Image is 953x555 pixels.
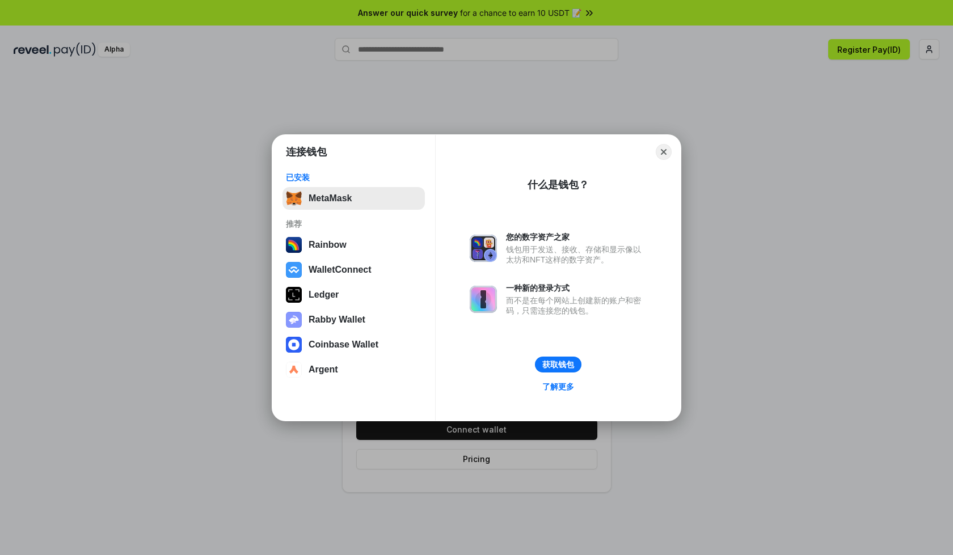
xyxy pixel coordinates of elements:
[282,283,425,306] button: Ledger
[286,337,302,353] img: svg+xml,%3Csvg%20width%3D%2228%22%20height%3D%2228%22%20viewBox%3D%220%200%2028%2028%22%20fill%3D...
[282,234,425,256] button: Rainbow
[309,193,352,204] div: MetaMask
[309,315,365,325] div: Rabby Wallet
[286,145,327,159] h1: 连接钱包
[528,178,589,192] div: 什么是钱包？
[286,172,421,183] div: 已安装
[309,365,338,375] div: Argent
[286,287,302,303] img: svg+xml,%3Csvg%20xmlns%3D%22http%3A%2F%2Fwww.w3.org%2F2000%2Fsvg%22%20width%3D%2228%22%20height%3...
[286,219,421,229] div: 推荐
[286,237,302,253] img: svg+xml,%3Csvg%20width%3D%22120%22%20height%3D%22120%22%20viewBox%3D%220%200%20120%20120%22%20fil...
[506,283,647,293] div: 一种新的登录方式
[282,187,425,210] button: MetaMask
[506,295,647,316] div: 而不是在每个网站上创建新的账户和密码，只需连接您的钱包。
[535,379,581,394] a: 了解更多
[282,358,425,381] button: Argent
[286,362,302,378] img: svg+xml,%3Csvg%20width%3D%2228%22%20height%3D%2228%22%20viewBox%3D%220%200%2028%2028%22%20fill%3D...
[535,357,581,372] button: 获取钱包
[542,382,574,392] div: 了解更多
[309,240,347,250] div: Rainbow
[506,232,647,242] div: 您的数字资产之家
[470,286,497,313] img: svg+xml,%3Csvg%20xmlns%3D%22http%3A%2F%2Fwww.w3.org%2F2000%2Fsvg%22%20fill%3D%22none%22%20viewBox...
[542,359,574,370] div: 获取钱包
[470,235,497,262] img: svg+xml,%3Csvg%20xmlns%3D%22http%3A%2F%2Fwww.w3.org%2F2000%2Fsvg%22%20fill%3D%22none%22%20viewBox...
[282,259,425,281] button: WalletConnect
[309,340,378,350] div: Coinbase Wallet
[656,144,672,160] button: Close
[309,290,339,300] div: Ledger
[282,333,425,356] button: Coinbase Wallet
[506,244,647,265] div: 钱包用于发送、接收、存储和显示像以太坊和NFT这样的数字资产。
[309,265,372,275] div: WalletConnect
[282,308,425,331] button: Rabby Wallet
[286,312,302,328] img: svg+xml,%3Csvg%20xmlns%3D%22http%3A%2F%2Fwww.w3.org%2F2000%2Fsvg%22%20fill%3D%22none%22%20viewBox...
[286,262,302,278] img: svg+xml,%3Csvg%20width%3D%2228%22%20height%3D%2228%22%20viewBox%3D%220%200%2028%2028%22%20fill%3D...
[286,190,302,206] img: svg+xml,%3Csvg%20fill%3D%22none%22%20height%3D%2233%22%20viewBox%3D%220%200%2035%2033%22%20width%...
